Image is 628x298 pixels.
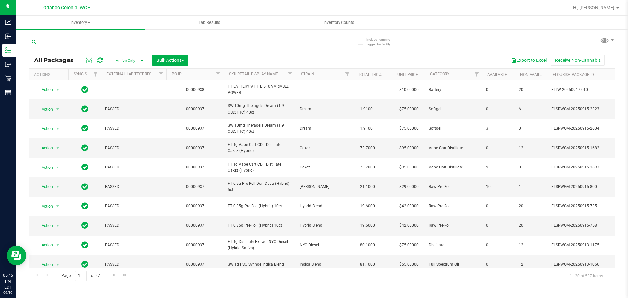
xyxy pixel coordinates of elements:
span: Hi, [PERSON_NAME]! [573,5,616,10]
a: Flourish Package ID [553,72,594,77]
span: select [54,260,62,269]
span: In Sync [81,124,88,133]
span: select [54,221,62,230]
span: Inventory Counts [315,20,363,26]
span: $42.00000 [396,221,422,230]
a: Non-Available [520,72,549,77]
button: Export to Excel [507,55,551,66]
a: Strain [301,72,314,76]
span: 6 [519,106,544,112]
span: FT 0.35g Pre-Roll (Hybrid) 10ct [228,203,292,209]
span: 0 [486,261,511,268]
span: $75.00000 [396,124,422,133]
span: Lab Results [190,20,229,26]
span: 81.1000 [357,260,378,269]
span: PASSED [105,125,163,131]
span: [PERSON_NAME] [300,184,349,190]
span: FT 1g Vape Cart CDT Distillate Cakez (Hybrid) [228,142,292,154]
span: PASSED [105,203,163,209]
span: In Sync [81,104,88,114]
span: FT 1g Distillate Extract NYC Diesel (Hybrid-Sativa) [228,239,292,251]
p: 09/20 [3,290,13,295]
inline-svg: Inventory [5,47,11,54]
span: SW 1g FSO Syringe Indica Blend [228,261,292,268]
span: 20 [519,203,544,209]
span: 0 [486,145,511,151]
span: 1.9100 [357,124,376,133]
a: Available [487,72,507,77]
span: 21.1000 [357,182,378,192]
span: 20 [519,87,544,93]
span: $95.00000 [396,163,422,172]
span: Raw Pre-Roll [429,184,478,190]
a: 00000937 [186,184,204,189]
span: select [54,182,62,191]
span: All Packages [34,57,80,64]
inline-svg: Retail [5,75,11,82]
span: 0 [486,242,511,248]
span: Cakez [300,145,349,151]
span: Action [36,202,53,211]
inline-svg: Outbound [5,61,11,68]
span: 0 [486,106,511,112]
span: Softgel [429,125,478,131]
span: Orlando Colonial WC [43,5,87,10]
span: select [54,202,62,211]
span: Vape Cart Distillate [429,164,478,170]
span: select [54,240,62,250]
inline-svg: Analytics [5,19,11,26]
span: FLSRWGM-20250915-1682 [551,145,616,151]
span: PASSED [105,145,163,151]
p: 05:45 PM EDT [3,272,13,290]
span: 0 [486,222,511,229]
a: 00000937 [186,126,204,131]
span: $75.00000 [396,240,422,250]
span: $95.00000 [396,143,422,153]
span: Vape Cart Distillate [429,145,478,151]
inline-svg: Inbound [5,33,11,40]
span: select [54,85,62,94]
span: PASSED [105,106,163,112]
a: External Lab Test Result [106,72,158,76]
a: Filter [285,69,296,80]
span: PASSED [105,261,163,268]
a: Go to the next page [110,271,119,280]
a: SKU Retail Display Name [229,72,278,76]
span: 0 [486,87,511,93]
span: Distillate [429,242,478,248]
span: Raw Pre-Roll [429,222,478,229]
span: FT 0.5g Pre-Roll Don Dada (Hybrid) 5ct [228,181,292,193]
span: Include items not tagged for facility [366,37,399,47]
a: Inventory Counts [274,16,403,29]
a: 00000937 [186,204,204,208]
span: 9 [486,164,511,170]
span: Action [36,143,53,152]
span: Bulk Actions [156,58,184,63]
span: select [54,105,62,114]
span: In Sync [81,221,88,230]
span: SW 10mg Theragels Dream (1:9 CBD:THC) 40ct [228,122,292,135]
span: select [54,143,62,152]
span: $29.00000 [396,182,422,192]
span: Action [36,240,53,250]
a: Filter [213,69,224,80]
span: 12 [519,145,544,151]
span: Full Spectrum Oil [429,261,478,268]
span: In Sync [81,143,88,152]
div: Actions [34,72,66,77]
span: 0 [519,125,544,131]
span: Cakez [300,164,349,170]
span: 73.7000 [357,163,378,172]
span: Inventory [16,20,145,26]
span: PASSED [105,184,163,190]
span: PASSED [105,222,163,229]
span: 0 [519,164,544,170]
span: 0 [486,203,511,209]
span: 1 - 20 of 537 items [565,271,608,281]
span: Page of 27 [56,271,105,281]
inline-svg: Reports [5,89,11,96]
span: FT BATTERY WHITE 510 VARIABLE POWER [228,83,292,96]
button: Bulk Actions [152,55,188,66]
a: Go to the last page [120,271,130,280]
span: FLSRWGM-20250915-800 [551,184,616,190]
